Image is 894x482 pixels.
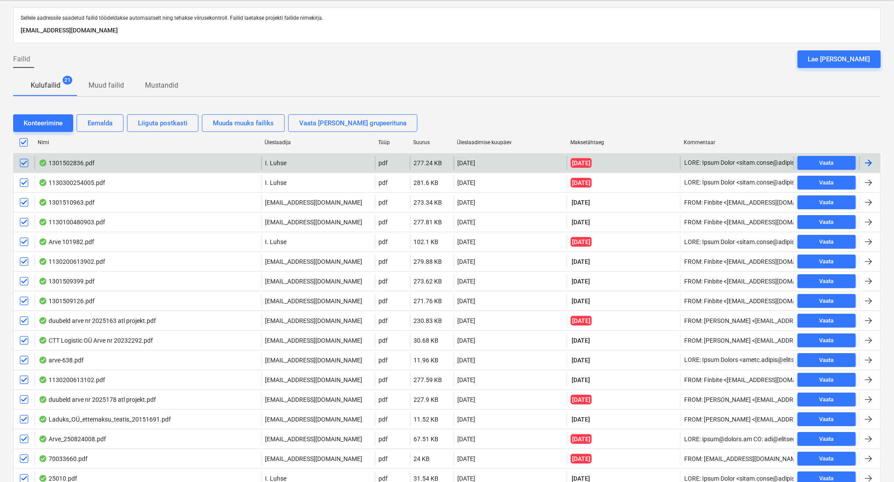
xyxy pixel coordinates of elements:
div: 1301502836.pdf [39,159,95,167]
div: 281.6 KB [414,179,439,186]
button: Vaata [798,452,856,466]
div: Vaata [820,415,834,425]
p: Kulufailid [31,80,60,91]
span: [DATE] [571,198,591,207]
p: Mustandid [145,80,178,91]
span: [DATE] [571,434,592,444]
div: 11.96 KB [414,357,439,364]
div: Muuda muuks failiks [213,117,274,129]
div: duubeld arve nr 2025178 atl projekt.pdf [39,396,156,403]
span: [DATE] [571,178,592,188]
div: [DATE] [458,416,476,423]
div: Üleslaadija [265,139,371,145]
button: Vaata [798,195,856,209]
div: pdf [379,396,388,403]
div: Vaata [PERSON_NAME] grupeerituna [299,117,406,129]
p: I. Luhse [265,178,287,187]
div: Andmed failist loetud [39,199,47,206]
button: Konteerimine [13,114,73,132]
div: Konteerimine [24,117,63,129]
div: [DATE] [458,278,476,285]
button: Vaata [798,215,856,229]
div: 273.62 KB [414,278,442,285]
button: Vaata [798,156,856,170]
div: Vaata [820,375,834,385]
div: CTT Logistic OÜ Arve nr 20232292.pdf [39,337,153,344]
span: [DATE] [571,218,591,227]
iframe: Chat Widget [850,440,894,482]
button: Lae [PERSON_NAME] [798,50,881,68]
div: Andmed failist loetud [39,219,47,226]
div: Andmed failist loetud [39,436,47,443]
button: Eemalda [77,114,124,132]
div: [DATE] [458,219,476,226]
p: I. Luhse [265,237,287,246]
p: [EMAIL_ADDRESS][DOMAIN_NAME] [265,316,363,325]
button: Vaata [798,393,856,407]
span: [DATE] [571,257,591,266]
div: Arve_250824008.pdf [39,436,106,443]
div: Tüüp [378,139,406,145]
button: Vaata [798,294,856,308]
span: [DATE] [571,395,592,404]
div: pdf [379,179,388,186]
div: pdf [379,317,388,324]
div: Üleslaadimise kuupäev [457,139,564,145]
div: [DATE] [458,298,476,305]
span: [DATE] [571,277,591,286]
div: [DATE] [458,475,476,482]
div: pdf [379,219,388,226]
div: pdf [379,278,388,285]
div: Vaata [820,296,834,306]
div: [DATE] [458,436,476,443]
p: [EMAIL_ADDRESS][DOMAIN_NAME] [265,297,363,305]
div: pdf [379,337,388,344]
p: [EMAIL_ADDRESS][DOMAIN_NAME] [265,454,363,463]
button: Muuda muuks failiks [202,114,285,132]
button: Vaata [798,353,856,367]
div: pdf [379,455,388,462]
div: Vestlusvidin [850,440,894,482]
div: pdf [379,298,388,305]
div: [DATE] [458,357,476,364]
div: [DATE] [458,179,476,186]
div: [DATE] [458,159,476,167]
div: pdf [379,475,388,482]
div: Andmed failist loetud [39,396,47,403]
div: 31.54 KB [414,475,439,482]
div: Vaata [820,198,834,208]
span: [DATE] [571,297,591,305]
div: [DATE] [458,396,476,403]
div: 102.1 KB [414,238,439,245]
button: Vaata [798,432,856,446]
div: [DATE] [458,337,476,344]
div: pdf [379,357,388,364]
button: Liiguta postkasti [127,114,198,132]
p: [EMAIL_ADDRESS][DOMAIN_NAME] [265,198,363,207]
div: Vaata [820,257,834,267]
button: Vaata [798,412,856,426]
div: 1130200613902.pdf [39,258,105,265]
div: Vaata [820,158,834,168]
button: Vaata [PERSON_NAME] grupeerituna [288,114,417,132]
div: Andmed failist loetud [39,455,47,462]
div: Arve 101982.pdf [39,238,94,245]
div: 70033660.pdf [39,455,88,462]
span: Failid [13,54,30,64]
p: [EMAIL_ADDRESS][DOMAIN_NAME] [265,395,363,404]
p: [EMAIL_ADDRESS][DOMAIN_NAME] [265,376,363,384]
button: Vaata [798,314,856,328]
div: 25010.pdf [39,475,77,482]
button: Vaata [798,255,856,269]
p: Sellele aadressile saadetud failid töödeldakse automaatselt ning tehakse viirusekontroll. Failid ... [21,15,873,22]
div: [DATE] [458,317,476,324]
div: Andmed failist loetud [39,238,47,245]
div: Andmed failist loetud [39,416,47,423]
div: 277.24 KB [414,159,442,167]
p: [EMAIL_ADDRESS][DOMAIN_NAME] [265,356,363,365]
button: Vaata [798,176,856,190]
div: Vaata [820,276,834,287]
div: Andmed failist loetud [39,337,47,344]
span: [DATE] [571,316,592,326]
div: Vaata [820,454,834,464]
